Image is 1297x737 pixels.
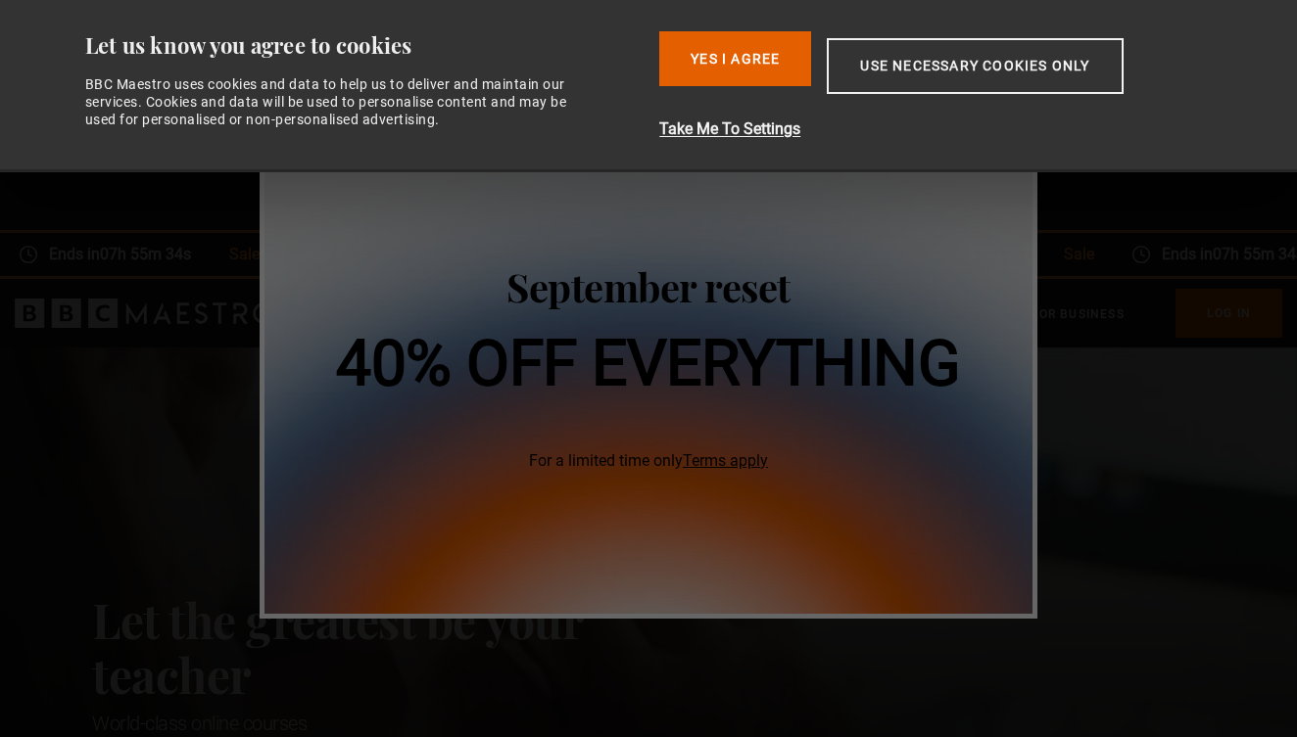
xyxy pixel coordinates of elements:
[827,38,1123,94] button: Use necessary cookies only
[506,260,791,312] span: September reset
[336,333,960,395] h1: 40% off everything
[659,31,811,86] button: Yes I Agree
[85,75,589,129] div: BBC Maestro uses cookies and data to help us to deliver and maintain our services. Cookies and da...
[85,31,645,60] div: Let us know you agree to cookies
[336,449,960,473] span: For a limited time only
[659,117,1226,141] button: Take Me To Settings
[264,124,1033,614] img: 40% off everything
[683,451,768,470] a: Terms apply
